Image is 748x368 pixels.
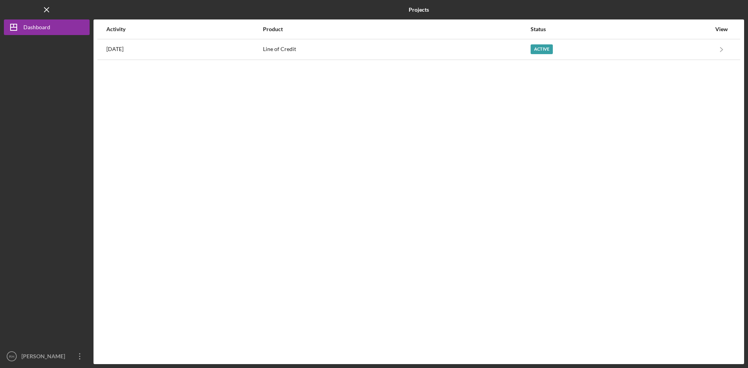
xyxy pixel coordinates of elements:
[531,44,553,54] div: Active
[106,26,262,32] div: Activity
[263,26,529,32] div: Product
[4,349,90,364] button: RH[PERSON_NAME]
[19,349,70,366] div: [PERSON_NAME]
[4,19,90,35] button: Dashboard
[106,46,123,52] time: 2025-08-21 22:46
[9,354,14,359] text: RH
[712,26,731,32] div: View
[531,26,711,32] div: Status
[409,7,429,13] b: Projects
[263,40,529,59] div: Line of Credit
[23,19,50,37] div: Dashboard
